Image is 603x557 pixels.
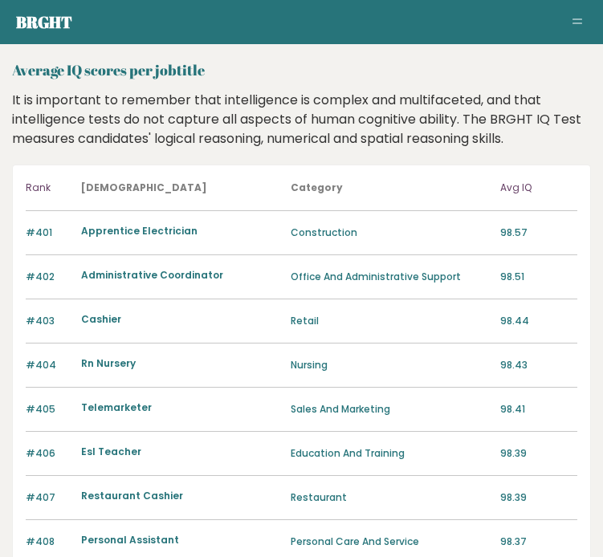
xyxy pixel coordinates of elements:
a: Brght [16,11,72,33]
p: #401 [26,226,71,240]
p: Restaurant [291,490,491,505]
p: 98.41 [500,402,577,417]
p: 98.43 [500,358,577,372]
a: Restaurant Cashier [81,489,183,502]
b: Category [291,181,343,194]
p: 98.39 [500,490,577,505]
a: Apprentice Electrician [81,224,198,238]
a: Telemarketer [81,400,152,414]
p: Personal Care And Service [291,535,491,549]
p: #408 [26,535,71,549]
p: 98.37 [500,535,577,549]
p: #406 [26,446,71,461]
h2: Average IQ scores per jobtitle [12,59,591,81]
p: Avg IQ [500,178,577,197]
p: #402 [26,270,71,284]
p: Nursing [291,358,491,372]
p: Rank [26,178,71,197]
a: Personal Assistant [81,533,179,547]
p: #404 [26,358,71,372]
p: 98.57 [500,226,577,240]
p: Retail [291,314,491,328]
a: Administrative Coordinator [81,268,223,282]
p: Education And Training [291,446,491,461]
button: Toggle navigation [568,13,587,32]
p: #405 [26,402,71,417]
p: #407 [26,490,71,505]
p: 98.51 [500,270,577,284]
a: Rn Nursery [81,356,136,370]
a: Esl Teacher [81,445,141,458]
div: It is important to remember that intelligence is complex and multifaceted, and that intelligence ... [6,91,597,148]
p: 98.39 [500,446,577,461]
b: [DEMOGRAPHIC_DATA] [81,181,207,194]
p: Construction [291,226,491,240]
p: #403 [26,314,71,328]
p: Sales And Marketing [291,402,491,417]
a: Cashier [81,312,121,326]
p: 98.44 [500,314,577,328]
p: Office And Administrative Support [291,270,491,284]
